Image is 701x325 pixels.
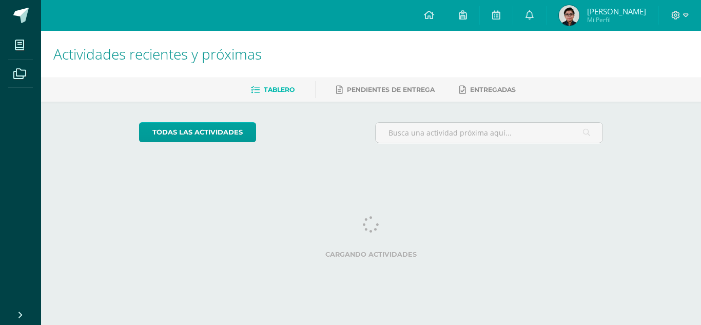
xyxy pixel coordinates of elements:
a: todas las Actividades [139,122,256,142]
label: Cargando actividades [139,251,603,258]
a: Tablero [251,82,295,98]
span: Actividades recientes y próximas [53,44,262,64]
span: Tablero [264,86,295,93]
span: Entregadas [470,86,516,93]
img: 4cf0447d3925208b25dcbe459835d5ba.png [559,5,579,26]
span: [PERSON_NAME] [587,6,646,16]
a: Entregadas [459,82,516,98]
input: Busca una actividad próxima aquí... [376,123,603,143]
span: Pendientes de entrega [347,86,435,93]
span: Mi Perfil [587,15,646,24]
a: Pendientes de entrega [336,82,435,98]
